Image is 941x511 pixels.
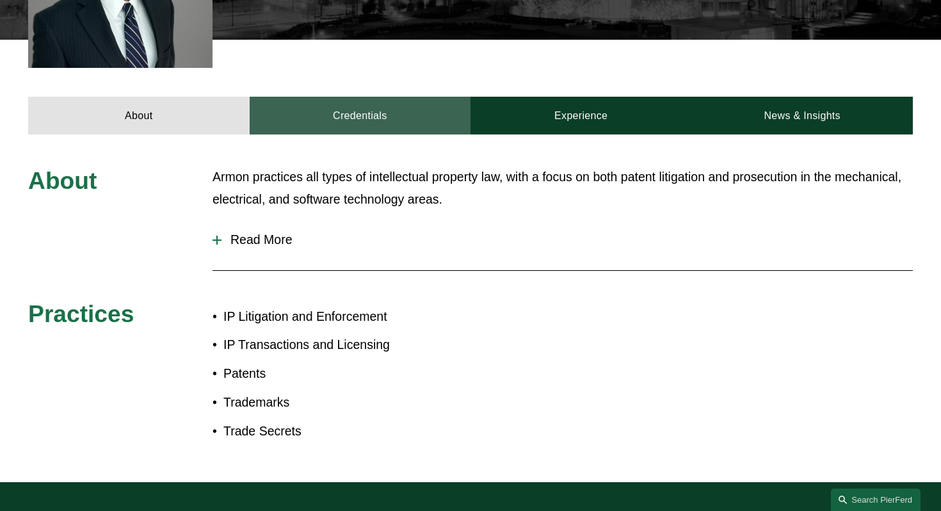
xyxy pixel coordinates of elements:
[470,97,691,134] a: Experience
[250,97,470,134] a: Credentials
[223,305,470,328] p: IP Litigation and Enforcement
[213,223,913,257] button: Read More
[223,391,470,414] p: Trademarks
[213,166,913,211] p: Armon practices all types of intellectual property law, with a focus on both patent litigation an...
[28,300,134,327] span: Practices
[223,334,470,356] p: IP Transactions and Licensing
[831,489,921,511] a: Search this site
[691,97,912,134] a: News & Insights
[221,232,913,247] span: Read More
[223,420,470,442] p: Trade Secrets
[28,167,97,194] span: About
[28,97,249,134] a: About
[223,362,470,385] p: Patents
